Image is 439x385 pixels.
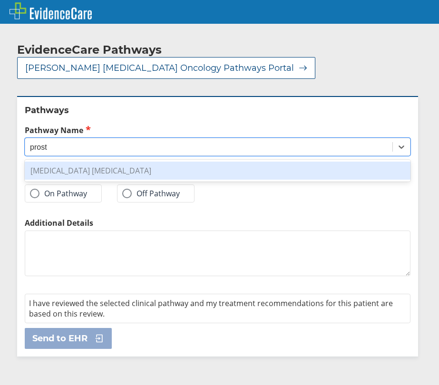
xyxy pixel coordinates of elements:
h2: Pathways [25,105,410,116]
span: I have reviewed the selected clinical pathway and my treatment recommendations for this patient a... [29,298,393,319]
button: [PERSON_NAME] [MEDICAL_DATA] Oncology Pathways Portal [17,57,315,79]
span: Send to EHR [32,333,88,344]
button: Send to EHR [25,328,112,349]
label: Off Pathway [122,189,180,198]
span: [PERSON_NAME] [MEDICAL_DATA] Oncology Pathways Portal [25,62,294,74]
label: Additional Details [25,218,410,228]
label: On Pathway [30,189,87,198]
h2: EvidenceCare Pathways [17,43,162,57]
label: Pathway Name [25,125,410,135]
img: EvidenceCare [10,2,92,19]
div: [MEDICAL_DATA] [MEDICAL_DATA] [25,162,410,180]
